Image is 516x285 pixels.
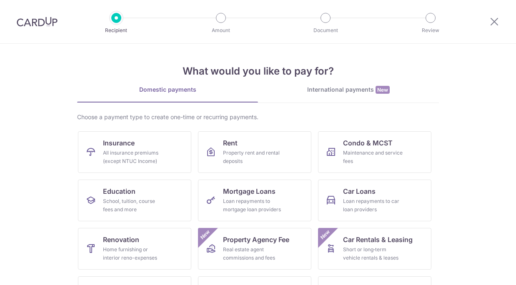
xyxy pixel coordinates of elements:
div: Domestic payments [77,85,258,94]
span: Renovation [103,235,139,245]
a: Mortgage LoansLoan repayments to mortgage loan providers [198,180,311,221]
a: Car LoansLoan repayments to car loan providers [318,180,431,221]
span: Rent [223,138,238,148]
span: Car Loans [343,186,376,196]
span: New [198,228,212,242]
span: Property Agency Fee [223,235,289,245]
a: Car Rentals & LeasingShort or long‑term vehicle rentals & leasesNew [318,228,431,270]
span: New [318,228,332,242]
div: International payments [258,85,439,94]
p: Document [295,26,356,35]
p: Amount [190,26,252,35]
p: Recipient [85,26,147,35]
img: CardUp [17,17,58,27]
a: Condo & MCSTMaintenance and service fees [318,131,431,173]
a: RenovationHome furnishing or interior reno-expenses [78,228,191,270]
div: Property rent and rental deposits [223,149,283,165]
div: Short or long‑term vehicle rentals & leases [343,245,403,262]
span: Mortgage Loans [223,186,276,196]
a: InsuranceAll insurance premiums (except NTUC Income) [78,131,191,173]
a: Property Agency FeeReal estate agent commissions and feesNew [198,228,311,270]
div: Home furnishing or interior reno-expenses [103,245,163,262]
span: Car Rentals & Leasing [343,235,413,245]
a: EducationSchool, tuition, course fees and more [78,180,191,221]
div: Loan repayments to mortgage loan providers [223,197,283,214]
span: Education [103,186,135,196]
div: All insurance premiums (except NTUC Income) [103,149,163,165]
span: New [376,86,390,94]
div: Real estate agent commissions and fees [223,245,283,262]
div: School, tuition, course fees and more [103,197,163,214]
div: Maintenance and service fees [343,149,403,165]
iframe: Opens a widget where you can find more information [462,260,508,281]
span: Insurance [103,138,135,148]
a: RentProperty rent and rental deposits [198,131,311,173]
div: Choose a payment type to create one-time or recurring payments. [77,113,439,121]
h4: What would you like to pay for? [77,64,439,79]
p: Review [400,26,461,35]
span: Condo & MCST [343,138,393,148]
div: Loan repayments to car loan providers [343,197,403,214]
